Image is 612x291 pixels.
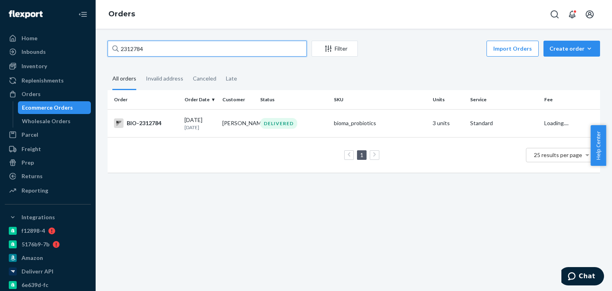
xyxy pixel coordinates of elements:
div: Customer [222,96,254,103]
a: Ecommerce Orders [18,101,91,114]
a: Replenishments [5,74,91,87]
input: Search orders [108,41,307,57]
a: Inbounds [5,45,91,58]
div: Wholesale Orders [22,117,71,125]
div: DELIVERED [260,118,297,129]
p: [DATE] [184,124,216,131]
div: Amazon [22,254,43,262]
td: 3 units [430,109,467,137]
th: Service [467,90,541,109]
td: Loading.... [541,109,600,137]
button: Open Search Box [547,6,563,22]
a: Inventory [5,60,91,73]
button: Open notifications [564,6,580,22]
th: Status [257,90,331,109]
a: Orders [5,88,91,100]
a: Reporting [5,184,91,197]
a: Returns [5,170,91,183]
button: Open account menu [582,6,598,22]
button: Help Center [590,125,606,166]
div: 6e639d-fc [22,281,48,289]
div: Reporting [22,187,48,195]
a: 5176b9-7b [5,238,91,251]
div: bioma_probiotics [334,119,426,127]
a: Amazon [5,252,91,264]
div: Home [22,34,37,42]
img: Flexport logo [9,10,43,18]
div: Inbounds [22,48,46,56]
div: Late [226,68,237,89]
div: Freight [22,145,41,153]
div: Orders [22,90,41,98]
div: Create order [549,45,594,53]
div: Returns [22,172,43,180]
div: [DATE] [184,116,216,131]
p: Standard [470,119,537,127]
th: Units [430,90,467,109]
div: Integrations [22,213,55,221]
span: 25 results per page [534,151,582,158]
div: Inventory [22,62,47,70]
th: Order Date [181,90,219,109]
iframe: Opens a widget where you can chat to one of our agents [561,267,604,287]
a: Parcel [5,128,91,141]
div: Parcel [22,131,38,139]
button: Integrations [5,211,91,224]
a: Prep [5,156,91,169]
button: Import Orders [486,41,539,57]
a: Home [5,32,91,45]
button: Filter [312,41,358,57]
div: BIO-2312784 [114,118,178,128]
a: Orders [108,10,135,18]
th: Fee [541,90,600,109]
div: Filter [312,45,357,53]
button: Create order [543,41,600,57]
div: f12898-4 [22,227,45,235]
div: Invalid address [146,68,183,89]
td: [PERSON_NAME] [219,109,257,137]
button: Close Navigation [75,6,91,22]
div: Prep [22,159,34,167]
div: Ecommerce Orders [22,104,73,112]
th: SKU [331,90,429,109]
div: All orders [112,68,136,90]
a: Freight [5,143,91,155]
div: Replenishments [22,77,64,85]
div: Deliverr API [22,267,53,275]
a: f12898-4 [5,224,91,237]
a: Wholesale Orders [18,115,91,128]
a: Deliverr API [5,265,91,278]
th: Order [108,90,181,109]
a: Page 1 is your current page [359,151,365,158]
div: Canceled [193,68,216,89]
ol: breadcrumbs [102,3,141,26]
div: 5176b9-7b [22,240,49,248]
